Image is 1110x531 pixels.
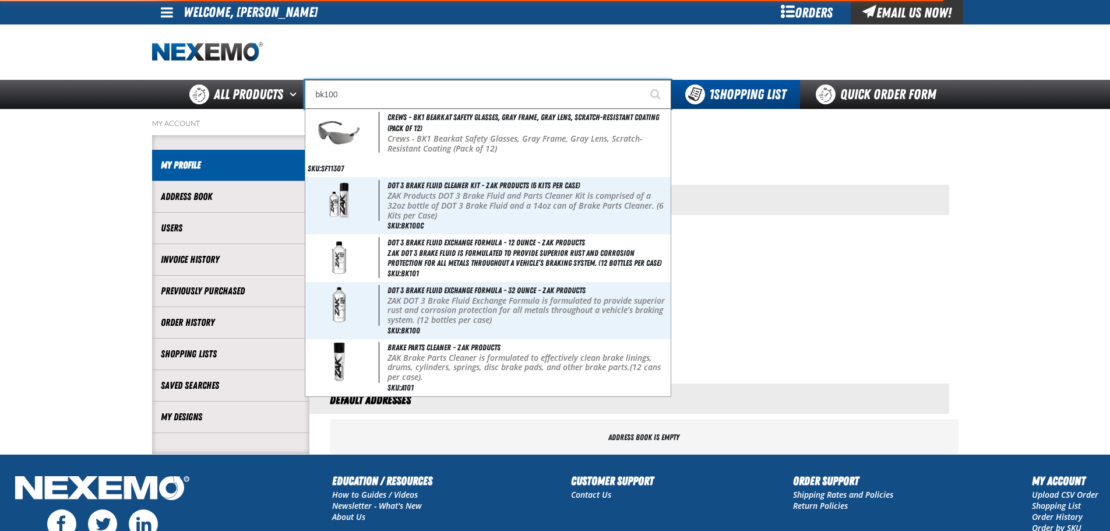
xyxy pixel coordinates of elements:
a: Saved Searches [161,379,301,392]
img: 5b11587b99953488511631-a101_wo_nas.png [319,342,360,383]
span: SKU:BK100C [387,221,424,230]
button: Start Searching [642,80,671,109]
a: Order History [1032,511,1083,522]
span: Default Addresses [330,393,411,407]
span: SKU:SF11307 [308,164,344,173]
span: SKU:BK100 [387,326,420,335]
div: Address book is empty [330,420,959,455]
img: 5b1158826d65f007520780-bk100c_wo_nascar.png [313,180,366,221]
span: ZAK DOT 3 Brake Fluid is formulated to provide superior rust and corrosion protection for all met... [387,248,668,268]
a: My Profile [161,159,301,172]
span: All Products [214,84,283,105]
a: Invoice History [161,253,301,266]
a: Shopping List [1032,500,1081,511]
a: Return Policies [793,500,848,511]
a: Shipping Rates and Policies [793,489,893,500]
span: SKU:A101 [387,383,414,392]
a: How to Guides / Videos [332,489,418,500]
h2: Education / Resources [332,472,432,490]
a: Address Book [161,190,301,203]
span: DOT 3 Brake Fluid Exchange Formula - 12 Ounce - ZAK Products [387,238,585,247]
a: Contact Us [571,489,611,500]
span: DOT 3 Brake Fluid Exchange Formula - 32 Ounce - ZAK Products [387,286,586,295]
img: 5b11588269adc286081756-bk100_wo_nascar.png [313,285,366,326]
a: Shopping Lists [161,347,301,361]
a: Previously Purchased [161,284,301,298]
span: Shopping List [709,86,786,103]
a: Order History [161,316,301,329]
strong: 1 [709,86,714,103]
a: Home [152,42,263,62]
nav: Breadcrumbs [152,119,959,128]
img: 5b11588271469635466696-bk101_wo_nascar.png [313,237,366,278]
p: ZAK Brake Parts Cleaner is formulated to effectively clean brake linings, drums, cylinders, sprin... [387,353,668,382]
button: Open All Products pages [286,80,305,109]
span: Brake Parts Cleaner - ZAK Products [387,343,501,352]
a: Quick Order Form [800,80,958,109]
span: Crews - BK1 Bearkat Safety Glasses, Gray Frame, Gray Lens, Scratch-Resistant Coating (Pack of 12) [387,112,659,133]
p: ZAK DOT 3 Brake Fluid Exchange Formula is formulated to provide superior rust and corrosion prote... [387,296,668,325]
button: You have 1 Shopping List. Open to view details [671,80,800,109]
h2: Customer Support [571,472,654,490]
img: Nexemo Logo [12,472,193,507]
a: About Us [332,511,365,522]
img: 677bec1ce83df596230990-SF11307.png [318,112,360,153]
img: Nexemo logo [152,42,263,62]
h2: My Account [1032,472,1098,490]
a: Upload CSV Order [1032,489,1098,500]
span: DOT 3 Brake Fluid Cleaner Kit - ZAK Products (6 Kits per Case) [387,181,580,190]
input: Search [305,80,671,109]
p: Crews - BK1 Bearkat Safety Glasses, Gray Frame, Gray Lens, Scratch-Resistant Coating (Pack of 12) [387,134,668,154]
a: Users [161,221,301,235]
a: My Designs [161,410,301,424]
a: My Account [152,119,200,128]
span: SKU:BK101 [387,269,419,278]
h2: Order Support [793,472,893,490]
p: ZAK Products DOT 3 Brake Fluid and Parts Cleaner Kit is comprised of a 32oz bottle of DOT 3 Brake... [387,191,668,220]
a: Newsletter - What's New [332,500,422,511]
